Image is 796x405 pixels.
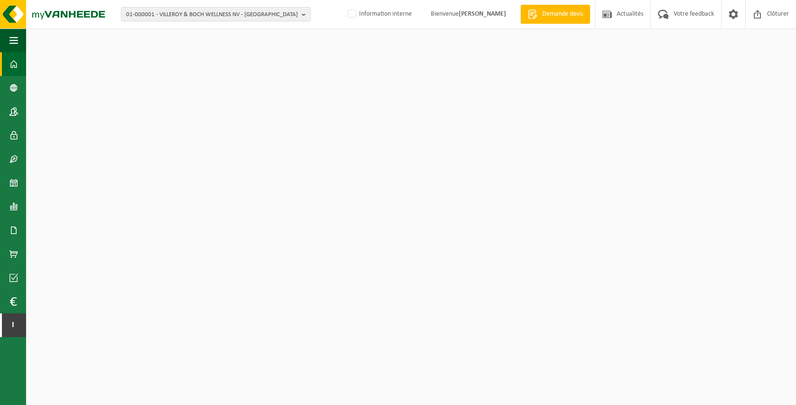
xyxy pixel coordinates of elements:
[459,10,506,18] strong: [PERSON_NAME]
[520,5,590,24] a: Demande devis
[9,313,17,337] span: I
[346,7,412,21] label: Information interne
[126,8,298,22] span: 01-000001 - VILLEROY & BOCH WELLNESS NV - [GEOGRAPHIC_DATA]
[540,9,585,19] span: Demande devis
[121,7,311,21] button: 01-000001 - VILLEROY & BOCH WELLNESS NV - [GEOGRAPHIC_DATA]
